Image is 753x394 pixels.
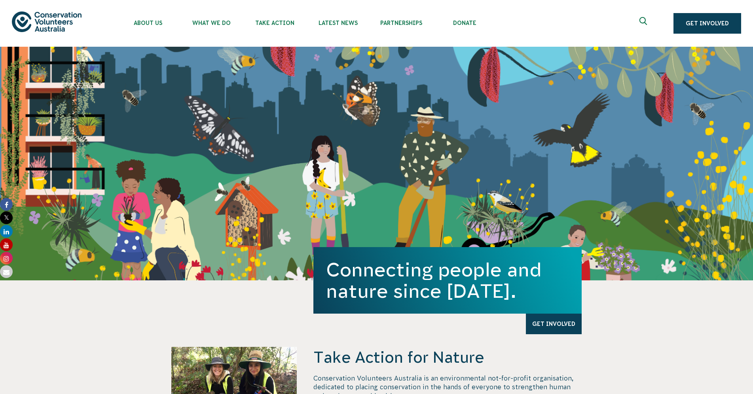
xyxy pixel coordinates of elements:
span: What We Do [180,20,243,26]
span: Donate [433,20,496,26]
span: Partnerships [370,20,433,26]
span: Expand search box [639,17,649,30]
a: Get Involved [673,13,741,34]
span: About Us [116,20,180,26]
button: Expand search box Close search box [635,14,654,33]
span: Latest News [306,20,370,26]
h4: Take Action for Nature [313,347,582,367]
a: Get Involved [526,314,582,334]
span: Take Action [243,20,306,26]
img: logo.svg [12,11,82,32]
h1: Connecting people and nature since [DATE]. [326,259,569,302]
